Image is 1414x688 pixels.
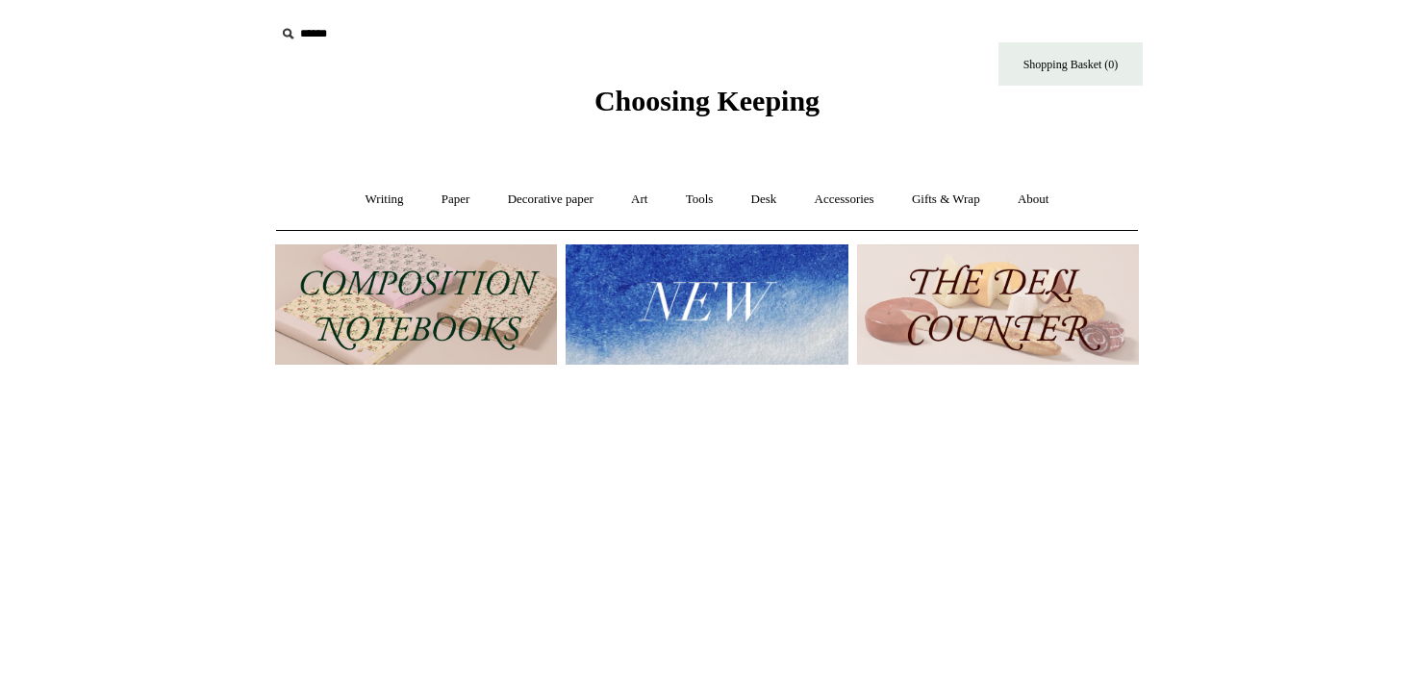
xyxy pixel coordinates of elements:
a: Paper [424,174,488,225]
a: Tools [669,174,731,225]
a: About [1000,174,1067,225]
a: Decorative paper [491,174,611,225]
a: Choosing Keeping [594,100,820,114]
a: Accessories [797,174,892,225]
img: 202302 Composition ledgers.jpg__PID:69722ee6-fa44-49dd-a067-31375e5d54ec [275,244,557,365]
a: Shopping Basket (0) [998,42,1143,86]
a: Gifts & Wrap [895,174,997,225]
span: Choosing Keeping [594,85,820,116]
img: New.jpg__PID:f73bdf93-380a-4a35-bcfe-7823039498e1 [566,244,847,365]
a: Desk [734,174,795,225]
img: The Deli Counter [857,244,1139,365]
a: Writing [348,174,421,225]
a: Art [614,174,665,225]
